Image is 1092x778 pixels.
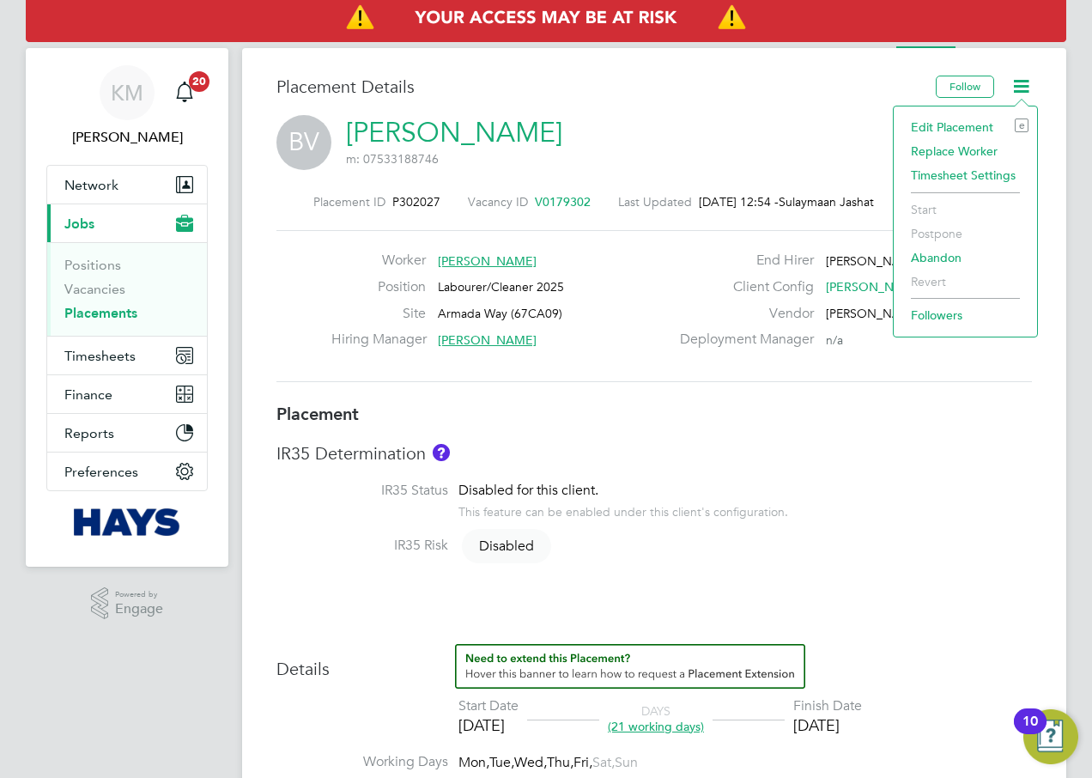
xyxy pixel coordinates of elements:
label: Working Days [276,753,448,771]
span: Tue, [489,754,514,771]
li: Edit Placement [902,115,1028,139]
label: Deployment Manager [670,331,814,349]
span: Powered by [115,587,163,602]
button: Open Resource Center, 10 new notifications [1023,709,1078,764]
span: Disabled for this client. [458,482,598,499]
a: 20 [167,65,202,120]
button: How to extend a Placement? [455,644,805,689]
span: V0179302 [535,194,591,210]
span: Network [64,177,118,193]
a: Positions [64,257,121,273]
span: Wed, [514,754,547,771]
span: Timesheets [64,348,136,364]
span: [PERSON_NAME] Construction - Central [826,279,1047,295]
li: Timesheet Settings [902,163,1028,187]
button: Jobs [47,204,207,242]
li: Abandon [902,246,1028,270]
span: Sulaymaan Jashat [779,194,874,210]
nav: Main navigation [26,48,228,567]
span: (21 working days) [608,719,704,734]
span: [PERSON_NAME] [438,332,537,348]
button: Follow [936,76,994,98]
span: Armada Way (67CA09) [438,306,562,321]
span: [PERSON_NAME] Specialist Recruitment Limited [826,306,1089,321]
button: Preferences [47,453,207,490]
label: Placement ID [313,194,385,210]
label: Site [331,305,426,323]
label: Position [331,278,426,296]
span: Fri, [573,754,592,771]
span: [DATE] 12:54 - [699,194,779,210]
div: Jobs [47,242,207,336]
span: Engage [115,602,163,617]
h3: IR35 Determination [276,442,1032,465]
div: Finish Date [793,697,862,715]
label: Worker [331,252,426,270]
div: [DATE] [458,715,519,735]
i: e [1015,119,1028,132]
li: Start [902,198,1028,222]
label: Client Config [670,278,814,296]
span: Jobs [64,216,94,232]
li: Followers [902,303,1028,327]
span: Katie McPherson [46,127,208,148]
span: Sat, [592,754,615,771]
li: Replace Worker [902,139,1028,163]
span: BV [276,115,331,170]
span: Mon, [458,754,489,771]
h3: Placement Details [276,76,923,98]
button: Timesheets [47,337,207,374]
a: Go to home page [46,508,208,536]
span: Finance [64,386,112,403]
a: [PERSON_NAME] [346,116,562,149]
div: 10 [1022,721,1038,744]
label: Vendor [670,305,814,323]
a: Placements [64,305,137,321]
label: Vacancy ID [468,194,528,210]
button: Network [47,166,207,204]
span: P302027 [392,194,440,210]
span: m: 07533188746 [346,151,439,167]
a: Powered byEngage [91,587,164,620]
div: DAYS [599,703,713,734]
span: Sun [615,754,638,771]
span: Disabled [462,529,551,563]
span: Preferences [64,464,138,480]
label: End Hirer [670,252,814,270]
span: 20 [189,71,209,92]
button: About IR35 [433,444,450,461]
span: [PERSON_NAME] Construction & Infrast… [826,253,1055,269]
b: Placement [276,404,359,424]
h3: Details [276,644,1032,680]
span: Reports [64,425,114,441]
img: hays-logo-retina.png [74,508,181,536]
div: This feature can be enabled under this client's configuration. [458,500,788,520]
span: [PERSON_NAME] [438,253,537,269]
button: Finance [47,375,207,413]
label: Hiring Manager [331,331,426,349]
a: Vacancies [64,281,125,297]
span: n/a [826,332,843,348]
button: Reports [47,414,207,452]
div: Start Date [458,697,519,715]
label: Last Updated [618,194,692,210]
div: [DATE] [793,715,862,735]
label: IR35 Risk [276,537,448,555]
label: IR35 Status [276,482,448,500]
span: KM [111,82,143,104]
a: KM[PERSON_NAME] [46,65,208,148]
span: Labourer/Cleaner 2025 [438,279,564,295]
li: Revert [902,270,1028,294]
li: Postpone [902,222,1028,246]
span: Thu, [547,754,573,771]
